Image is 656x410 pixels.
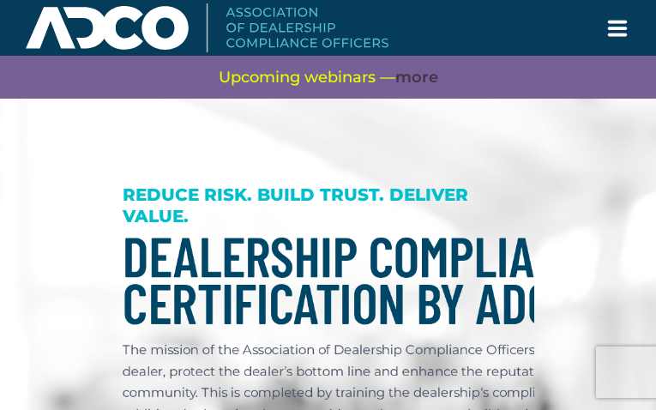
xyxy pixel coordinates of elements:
[219,67,438,88] span: Upcoming webinars —
[26,3,388,51] img: Association of Dealership Compliance Officers logo
[123,184,534,227] h3: REDUCE RISK. BUILD TRUST. DELIVER VALUE.
[395,67,438,88] a: more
